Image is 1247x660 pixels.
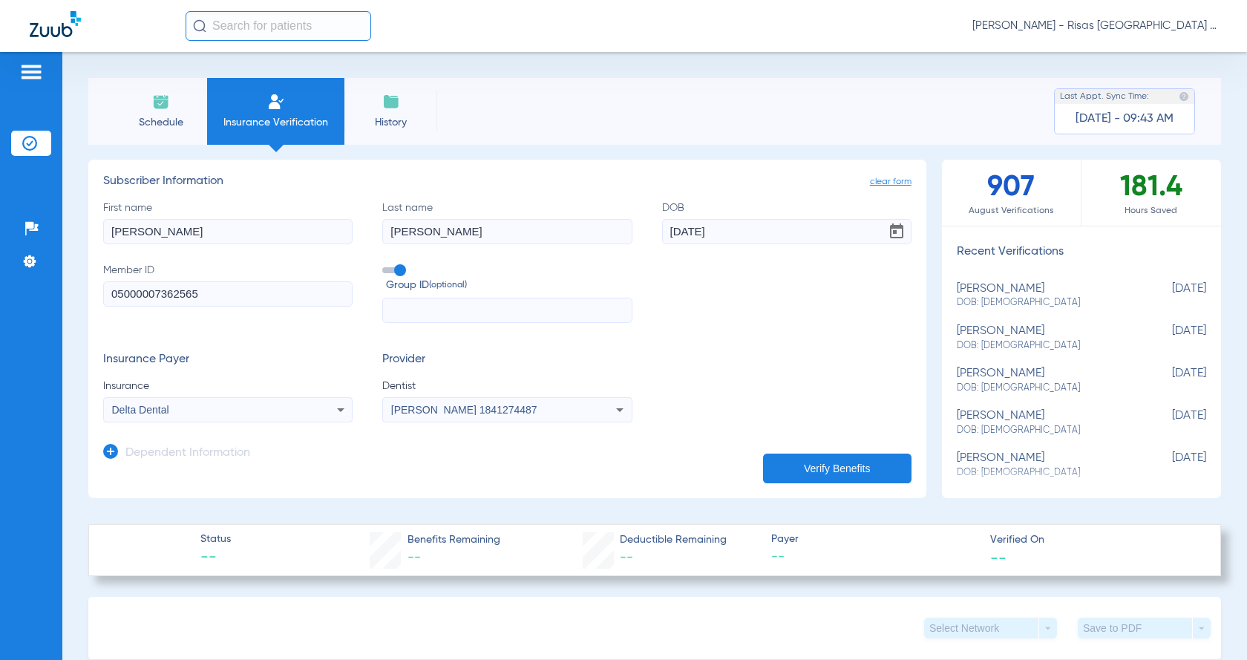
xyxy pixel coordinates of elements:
span: -- [408,551,421,564]
span: [DATE] [1132,367,1206,394]
label: DOB [662,200,911,244]
span: [DATE] [1132,282,1206,310]
span: -- [771,548,978,566]
button: Verify Benefits [763,454,911,483]
div: [PERSON_NAME] [957,282,1132,310]
span: Group ID [386,278,632,293]
span: DOB: [DEMOGRAPHIC_DATA] [957,424,1132,437]
span: [DATE] [1132,409,1206,437]
span: [DATE] [1132,451,1206,479]
span: [PERSON_NAME] 1841274487 [391,404,537,416]
div: [PERSON_NAME] [957,367,1132,394]
div: 907 [942,160,1081,226]
label: First name [103,200,353,244]
span: Verified On [990,532,1197,548]
button: Open calendar [882,217,911,246]
span: Insurance Verification [218,115,333,130]
img: History [382,93,400,111]
div: [PERSON_NAME] [957,451,1132,479]
span: Benefits Remaining [408,532,500,548]
span: -- [990,549,1007,565]
span: Hours Saved [1081,203,1221,218]
span: Dentist [382,379,632,393]
span: DOB: [DEMOGRAPHIC_DATA] [957,296,1132,310]
input: Member ID [103,281,353,307]
h3: Dependent Information [125,446,250,461]
span: Deductible Remaining [620,532,727,548]
span: August Verifications [942,203,1081,218]
label: Member ID [103,263,353,324]
h3: Subscriber Information [103,174,911,189]
span: History [356,115,426,130]
div: [PERSON_NAME] [957,324,1132,352]
span: [DATE] [1132,324,1206,352]
span: DOB: [DEMOGRAPHIC_DATA] [957,466,1132,480]
img: Manual Insurance Verification [267,93,285,111]
span: Delta Dental [112,404,169,416]
span: -- [620,551,633,564]
span: Schedule [125,115,196,130]
img: Schedule [152,93,170,111]
span: DOB: [DEMOGRAPHIC_DATA] [957,339,1132,353]
iframe: Chat Widget [1173,589,1247,660]
h3: Provider [382,353,632,367]
span: Payer [771,532,978,547]
img: hamburger-icon [19,63,43,81]
span: Insurance [103,379,353,393]
span: Status [200,532,231,547]
span: [DATE] - 09:43 AM [1076,111,1174,126]
span: -- [200,548,231,569]
span: clear form [870,174,911,189]
input: Search for patients [186,11,371,41]
label: Last name [382,200,632,244]
div: [PERSON_NAME] [957,409,1132,437]
input: Last name [382,219,632,244]
h3: Insurance Payer [103,353,353,367]
small: (optional) [429,278,467,293]
input: DOBOpen calendar [662,219,911,244]
img: Search Icon [193,19,206,33]
img: Zuub Logo [30,11,81,37]
h3: Recent Verifications [942,245,1221,260]
span: Last Appt. Sync Time: [1060,89,1149,104]
div: 181.4 [1081,160,1221,226]
span: DOB: [DEMOGRAPHIC_DATA] [957,382,1132,395]
span: [PERSON_NAME] - Risas [GEOGRAPHIC_DATA] General [972,19,1217,33]
input: First name [103,219,353,244]
img: last sync help info [1179,91,1189,102]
